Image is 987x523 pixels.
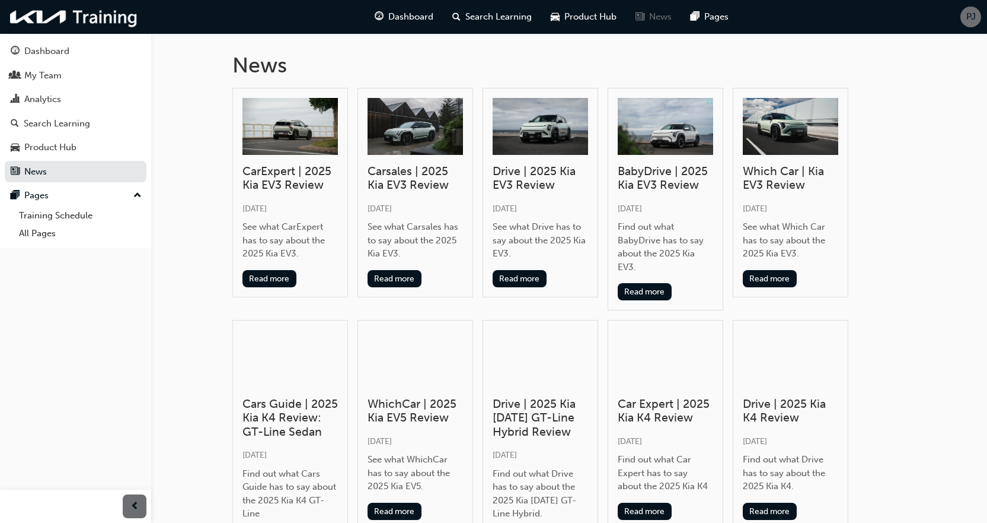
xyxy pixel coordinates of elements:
[133,188,142,204] span: up-icon
[618,220,713,274] div: Find out what BabyDrive has to say about the 2025 Kia EV3.
[368,220,463,261] div: See what Carsales has to say about the 2025 Kia EV3.
[691,9,699,24] span: pages-icon
[242,270,296,287] button: Read more
[5,185,146,207] button: Pages
[743,164,838,192] h3: Which Car | Kia EV3 Review
[24,69,62,83] div: My Team
[14,224,146,243] a: All Pages
[24,45,69,58] div: Dashboard
[743,270,797,287] button: Read more
[11,119,19,129] span: search-icon
[368,270,421,287] button: Read more
[960,7,981,27] button: PJ
[618,453,713,493] div: Find out what Car Expert has to say about the 2025 Kia K4
[704,10,729,24] span: Pages
[452,9,461,24] span: search-icon
[24,141,76,154] div: Product Hub
[681,5,738,29] a: pages-iconPages
[232,88,348,297] a: CarExpert | 2025 Kia EV3 Review[DATE]See what CarExpert has to say about the 2025 Kia EV3.Read more
[743,436,767,446] span: [DATE]
[368,204,392,214] span: [DATE]
[635,9,644,24] span: news-icon
[493,467,588,521] div: Find out what Drive has to say about the 2025 Kia [DATE] GT-Line Hybrid.
[388,10,433,24] span: Dashboard
[493,450,517,460] span: [DATE]
[649,10,672,24] span: News
[24,189,49,202] div: Pages
[357,88,473,297] a: Carsales | 2025 Kia EV3 Review[DATE]See what Carsales has to say about the 2025 Kia EV3.Read more
[618,397,713,425] h3: Car Expert | 2025 Kia K4 Review
[5,161,146,183] a: News
[743,204,767,214] span: [DATE]
[541,5,626,29] a: car-iconProduct Hub
[242,467,338,521] div: Find out what Cars Guide has to say about the 2025 Kia K4 GT-Line
[5,65,146,87] a: My Team
[618,204,642,214] span: [DATE]
[733,88,848,297] a: Which Car | Kia EV3 Review[DATE]See what Which Car has to say about the 2025 Kia EV3.Read more
[618,164,713,192] h3: BabyDrive | 2025 Kia EV3 Review
[242,450,267,460] span: [DATE]
[232,52,906,78] h1: News
[14,207,146,225] a: Training Schedule
[5,137,146,159] a: Product Hub
[24,93,61,106] div: Analytics
[368,397,463,425] h3: WhichCar | 2025 Kia EV5 Review
[493,204,517,214] span: [DATE]
[368,503,421,520] button: Read more
[743,503,797,520] button: Read more
[365,5,443,29] a: guage-iconDashboard
[130,499,139,514] span: prev-icon
[493,164,588,192] h3: Drive | 2025 Kia EV3 Review
[618,436,642,446] span: [DATE]
[5,40,146,62] a: Dashboard
[11,46,20,57] span: guage-icon
[483,88,598,297] a: Drive | 2025 Kia EV3 Review[DATE]See what Drive has to say about the 2025 Kia EV3.Read more
[242,204,267,214] span: [DATE]
[608,88,723,311] a: BabyDrive | 2025 Kia EV3 Review[DATE]Find out what BabyDrive has to say about the 2025 Kia EV3.Re...
[618,283,672,300] button: Read more
[11,142,20,153] span: car-icon
[5,38,146,185] button: DashboardMy TeamAnalyticsSearch LearningProduct HubNews
[24,117,90,131] div: Search Learning
[368,453,463,493] div: See what WhichCar has to say about the 2025 Kia EV5.
[11,167,20,177] span: news-icon
[11,191,20,201] span: pages-icon
[242,397,338,439] h3: Cars Guide | 2025 Kia K4 Review: GT-Line Sedan
[493,220,588,261] div: See what Drive has to say about the 2025 Kia EV3.
[493,397,588,439] h3: Drive | 2025 Kia [DATE] GT-Line Hybrid Review
[242,220,338,261] div: See what CarExpert has to say about the 2025 Kia EV3.
[743,453,838,493] div: Find out what Drive has to say about the 2025 Kia K4.
[626,5,681,29] a: news-iconNews
[11,94,20,105] span: chart-icon
[443,5,541,29] a: search-iconSearch Learning
[11,71,20,81] span: people-icon
[743,220,838,261] div: See what Which Car has to say about the 2025 Kia EV3.
[618,503,672,520] button: Read more
[465,10,532,24] span: Search Learning
[551,9,560,24] span: car-icon
[743,397,838,425] h3: Drive | 2025 Kia K4 Review
[368,436,392,446] span: [DATE]
[5,88,146,110] a: Analytics
[6,5,142,29] img: kia-training
[242,164,338,192] h3: CarExpert | 2025 Kia EV3 Review
[375,9,384,24] span: guage-icon
[966,10,976,24] span: PJ
[493,270,547,287] button: Read more
[564,10,617,24] span: Product Hub
[368,164,463,192] h3: Carsales | 2025 Kia EV3 Review
[5,113,146,135] a: Search Learning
